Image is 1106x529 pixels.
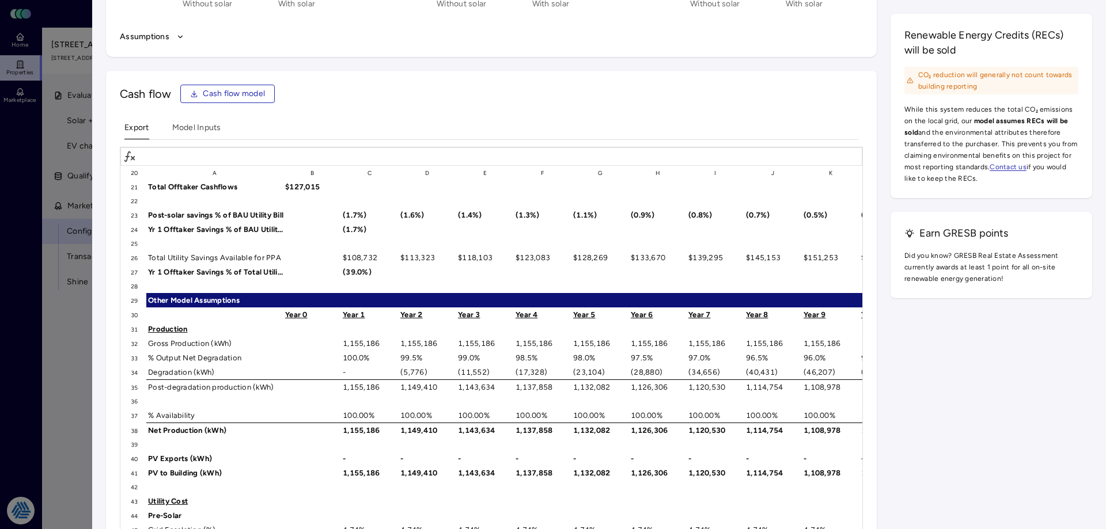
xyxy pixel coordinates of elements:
[802,208,859,222] div: (0.5%)
[802,379,859,394] div: 1,108,978
[120,508,146,523] div: 44
[341,351,399,365] div: 100.0%
[687,351,744,365] div: 97.0%
[687,408,744,423] div: 100.00%
[283,180,341,194] div: $127,015
[120,293,146,307] div: 29
[341,466,399,480] div: 1,155,186
[146,423,283,437] div: Net Production (kWh)
[120,237,146,250] div: 25
[802,423,859,437] div: 1,108,978
[687,166,744,180] div: I
[744,351,802,365] div: 96.5%
[146,351,283,365] div: % Output Net Degradation
[571,365,629,379] div: (23,104)
[120,494,146,508] div: 43
[802,408,859,423] div: 100.00%
[146,166,283,180] div: A
[629,250,687,265] div: $133,670
[120,279,146,293] div: 28
[904,104,1078,184] span: While this system reduces the total CO₂ emissions on the local grid, our and the environmental at...
[120,423,146,437] div: 38
[918,69,1076,92] span: CO₂ reduction will generally not count towards building reporting
[687,336,744,351] div: 1,155,186
[629,379,687,394] div: 1,126,306
[124,121,149,139] button: Export
[802,451,859,466] div: -
[802,307,859,322] div: Year 9
[120,31,863,43] button: Assumptions
[629,423,687,437] div: 1,126,306
[146,336,283,351] div: Gross Production (kWh)
[629,336,687,351] div: 1,155,186
[399,423,456,437] div: 1,149,410
[571,379,629,394] div: 1,132,082
[146,293,283,307] div: Other Model Assumptions
[687,250,744,265] div: $139,295
[904,117,1068,136] span: model assumes RECs will be sold
[514,423,571,437] div: 1,137,858
[629,208,687,222] div: (0.9%)
[514,307,571,322] div: Year 4
[514,351,571,365] div: 98.5%
[514,166,571,180] div: F
[629,365,687,379] div: (28,880)
[120,379,146,394] div: 35
[120,86,171,102] span: Cash flow
[571,250,629,265] div: $128,269
[120,365,146,379] div: 34
[990,163,1027,171] a: Contact us
[120,307,146,322] div: 30
[744,365,802,379] div: (40,431)
[120,408,146,423] div: 37
[399,208,456,222] div: (1.6%)
[514,451,571,466] div: -
[514,250,571,265] div: $123,083
[687,466,744,480] div: 1,120,530
[571,307,629,322] div: Year 5
[571,451,629,466] div: -
[341,451,399,466] div: -
[146,508,283,523] div: Pre-Solar
[456,351,514,365] div: 99.0%
[146,379,283,394] div: Post-degradation production (kWh)
[120,466,146,480] div: 41
[514,466,571,480] div: 1,137,858
[456,208,514,222] div: (1.4%)
[120,165,146,180] div: 20
[146,222,283,237] div: Yr 1 Offtaker Savings % of BAU Utility Bill
[859,365,917,379] div: (51,983)
[859,466,917,480] div: 1,103,202
[399,166,456,180] div: D
[120,480,146,494] div: 42
[120,194,146,208] div: 22
[341,336,399,351] div: 1,155,186
[859,166,917,180] div: L
[802,365,859,379] div: (46,207)
[172,121,221,139] button: Model Inputs
[146,265,283,279] div: Yr 1 Offtaker Savings % of Total Utility Savings Avail.
[571,166,629,180] div: G
[120,322,146,336] div: 31
[399,466,456,480] div: 1,149,410
[146,466,283,480] div: PV to Building (kWh)
[341,408,399,423] div: 100.00%
[859,423,917,437] div: 1,103,202
[744,379,802,394] div: 1,114,754
[341,423,399,437] div: 1,155,186
[629,408,687,423] div: 100.00%
[120,222,146,237] div: 24
[744,423,802,437] div: 1,114,754
[571,351,629,365] div: 98.0%
[571,336,629,351] div: 1,155,186
[399,250,456,265] div: $113,323
[283,166,341,180] div: B
[514,336,571,351] div: 1,155,186
[146,451,283,466] div: PV Exports (kWh)
[859,336,917,351] div: 1,155,186
[904,250,1078,284] span: Did you know? GRESB Real Estate Assessment currently awards at least 1 point for all on-site rene...
[904,28,1078,58] h3: Renewable Energy Credits (RECs) will be sold
[744,336,802,351] div: 1,155,186
[744,466,802,480] div: 1,114,754
[859,451,917,466] div: -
